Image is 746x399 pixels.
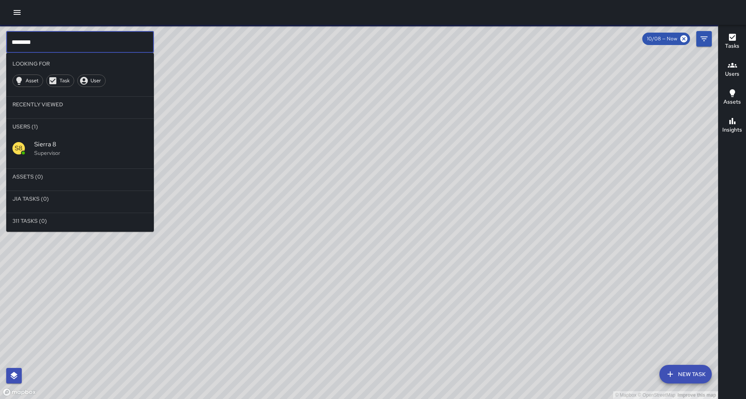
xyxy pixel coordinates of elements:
span: Sierra 8 [34,140,148,149]
span: 10/08 — Now [642,35,682,43]
li: Looking For [6,56,154,71]
button: New Task [659,365,712,383]
li: Jia Tasks (0) [6,191,154,206]
button: Filters [696,31,712,47]
p: Supervisor [34,149,148,157]
div: Task [46,75,74,87]
div: User [77,75,106,87]
li: Users (1) [6,119,154,134]
li: 311 Tasks (0) [6,213,154,229]
div: Asset [12,75,43,87]
span: User [86,77,105,85]
button: Tasks [718,28,746,56]
span: Asset [21,77,43,85]
button: Assets [718,84,746,112]
span: Task [55,77,74,85]
h6: Tasks [725,42,739,50]
div: S8Sierra 8Supervisor [6,134,154,162]
h6: Users [725,70,739,78]
button: Insights [718,112,746,140]
p: S8 [15,144,23,153]
li: Recently Viewed [6,97,154,112]
h6: Assets [723,98,741,106]
li: Assets (0) [6,169,154,184]
h6: Insights [722,126,742,134]
button: Users [718,56,746,84]
div: 10/08 — Now [642,33,690,45]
